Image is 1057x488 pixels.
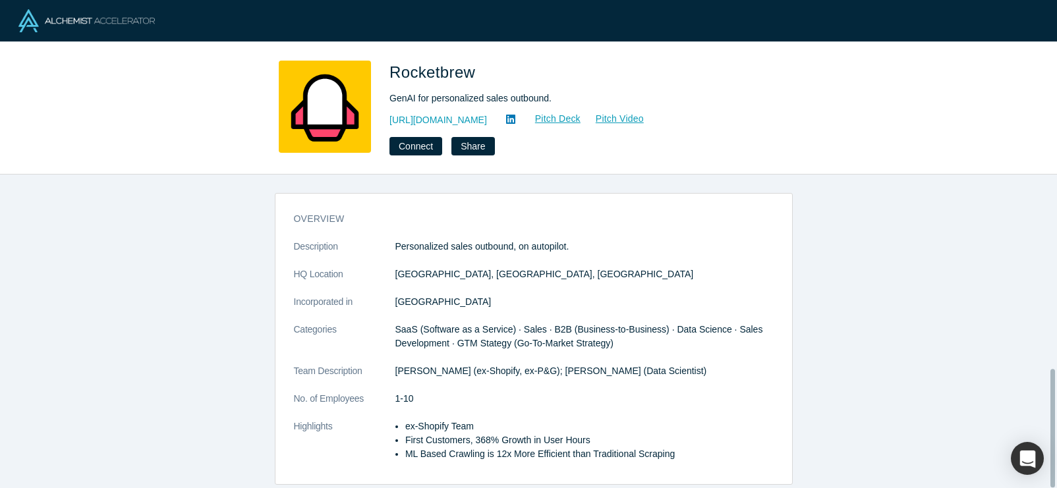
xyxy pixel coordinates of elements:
[395,240,774,254] p: Personalized sales outbound, on autopilot.
[395,324,763,348] span: SaaS (Software as a Service) · Sales · B2B (Business-to-Business) · Data Science · Sales Developm...
[581,111,644,126] a: Pitch Video
[279,61,371,153] img: Rocketbrew's Logo
[521,111,581,126] a: Pitch Deck
[294,420,395,475] dt: Highlights
[18,9,155,32] img: Alchemist Logo
[405,447,774,461] li: ML Based Crawling is 12x More Efficient than Traditional Scraping
[294,267,395,295] dt: HQ Location
[395,364,774,378] p: [PERSON_NAME] (ex-Shopify, ex-P&G); [PERSON_NAME] (Data Scientist)
[451,137,494,155] button: Share
[294,364,395,392] dt: Team Description
[389,113,487,127] a: [URL][DOMAIN_NAME]
[294,392,395,420] dt: No. of Employees
[294,212,755,226] h3: overview
[405,433,774,447] li: First Customers, 368% Growth in User Hours
[389,92,758,105] div: GenAI for personalized sales outbound.
[405,420,774,433] li: ex-Shopify Team
[294,323,395,364] dt: Categories
[389,137,442,155] button: Connect
[294,240,395,267] dt: Description
[389,63,480,81] span: Rocketbrew
[395,295,774,309] dd: [GEOGRAPHIC_DATA]
[294,295,395,323] dt: Incorporated in
[395,392,774,406] dd: 1-10
[395,267,774,281] dd: [GEOGRAPHIC_DATA], [GEOGRAPHIC_DATA], [GEOGRAPHIC_DATA]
